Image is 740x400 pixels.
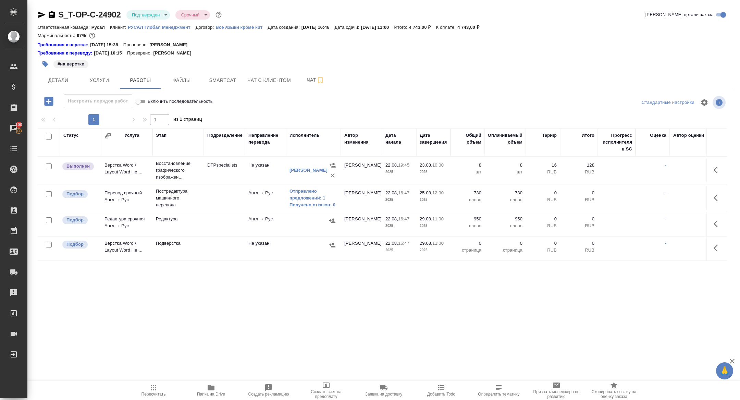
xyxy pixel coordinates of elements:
[385,241,398,246] p: 22.08,
[11,121,27,128] span: 100
[341,186,382,210] td: [PERSON_NAME]
[38,33,77,38] p: Маржинальность:
[716,362,733,379] button: 🙏
[398,190,409,195] p: 16:47
[327,216,337,226] button: Назначить
[179,12,201,18] button: Срочный
[713,96,727,109] span: Посмотреть информацию
[77,33,87,38] p: 97%
[196,25,216,30] p: Договор:
[650,132,666,139] div: Оценка
[94,50,127,57] p: [DATE] 10:15
[66,163,90,170] p: Выполнен
[409,25,436,30] p: 4 743,00 ₽
[63,132,79,139] div: Статус
[532,389,581,399] span: Призвать менеджера по развитию
[488,240,522,247] p: 0
[420,132,447,146] div: Дата завершения
[719,364,730,378] span: 🙏
[289,168,328,173] a: [PERSON_NAME]
[432,216,444,221] p: 11:00
[564,162,594,169] p: 128
[328,160,338,170] button: Назначить
[432,162,444,168] p: 10:00
[385,222,413,229] p: 2025
[564,222,594,229] p: RUB
[529,240,557,247] p: 0
[385,216,398,221] p: 22.08,
[420,222,447,229] p: 2025
[432,190,444,195] p: 12:00
[394,25,409,30] p: Итого:
[289,202,337,208] a: Получено отказов: 0
[240,381,297,400] button: Создать рекламацию
[398,162,409,168] p: 19:45
[529,222,557,229] p: RUB
[341,212,382,236] td: [PERSON_NAME]
[289,132,320,139] div: Исполнитель
[542,132,557,139] div: Тариф
[214,10,223,19] button: Доп статусы указывают на важность/срочность заказа
[432,241,444,246] p: 11:00
[341,237,382,260] td: [PERSON_NAME]
[66,191,84,197] p: Подбор
[488,132,522,146] div: Оплачиваемый объем
[130,12,162,18] button: Подтвержден
[488,196,522,203] p: слово
[62,162,98,171] div: Исполнитель завершил работу
[101,212,152,236] td: Редактура срочная Англ → Рус
[470,381,528,400] button: Определить тематику
[710,162,726,178] button: Здесь прячутся важные кнопки
[696,94,713,111] span: Настроить таблицу
[582,132,594,139] div: Итого
[126,10,170,20] div: Подтвержден
[83,76,116,85] span: Услуги
[248,392,289,397] span: Создать рекламацию
[123,41,150,48] p: Проверено:
[385,132,413,146] div: Дата начала
[529,196,557,203] p: RUB
[334,25,361,30] p: Дата сдачи:
[38,25,91,30] p: Ответственная команда:
[299,76,332,84] span: Чат
[488,169,522,175] p: шт
[66,241,84,248] p: Подбор
[88,31,97,40] button: 128.00 RUB;
[673,132,704,139] div: Автор оценки
[104,132,111,139] button: Сгруппировать
[640,97,696,108] div: split button
[488,247,522,254] p: страница
[148,98,213,105] span: Включить последовательность
[297,381,355,400] button: Создать счет на предоплату
[62,190,98,199] div: Можно подбирать исполнителей
[66,217,84,223] p: Подбор
[149,41,193,48] p: [PERSON_NAME]
[341,158,382,182] td: [PERSON_NAME]
[420,216,432,221] p: 29.08,
[173,115,202,125] span: из 1 страниц
[420,196,447,203] p: 2025
[128,24,196,30] a: РУСАЛ Глобал Менеджмент
[91,25,110,30] p: Русал
[215,24,268,30] a: Все языки кроме кит
[204,158,245,182] td: DTPspecialists
[38,50,94,57] a: Требования к переводу:
[478,392,519,397] span: Определить тематику
[710,190,726,206] button: Здесь прячутся важные кнопки
[529,190,557,196] p: 0
[124,76,157,85] span: Работы
[327,240,337,250] button: Назначить
[564,169,594,175] p: RUB
[38,41,90,48] a: Требования к верстке:
[454,247,481,254] p: страница
[156,240,200,247] p: Подверстка
[215,25,268,30] p: Все языки кроме кит
[420,162,432,168] p: 23.08,
[316,76,324,84] svg: Подписаться
[156,132,166,139] div: Этап
[58,10,121,19] a: S_T-OP-C-24902
[564,216,594,222] p: 0
[420,190,432,195] p: 25.08,
[454,162,481,169] p: 8
[128,25,196,30] p: РУСАЛ Глобал Менеджмент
